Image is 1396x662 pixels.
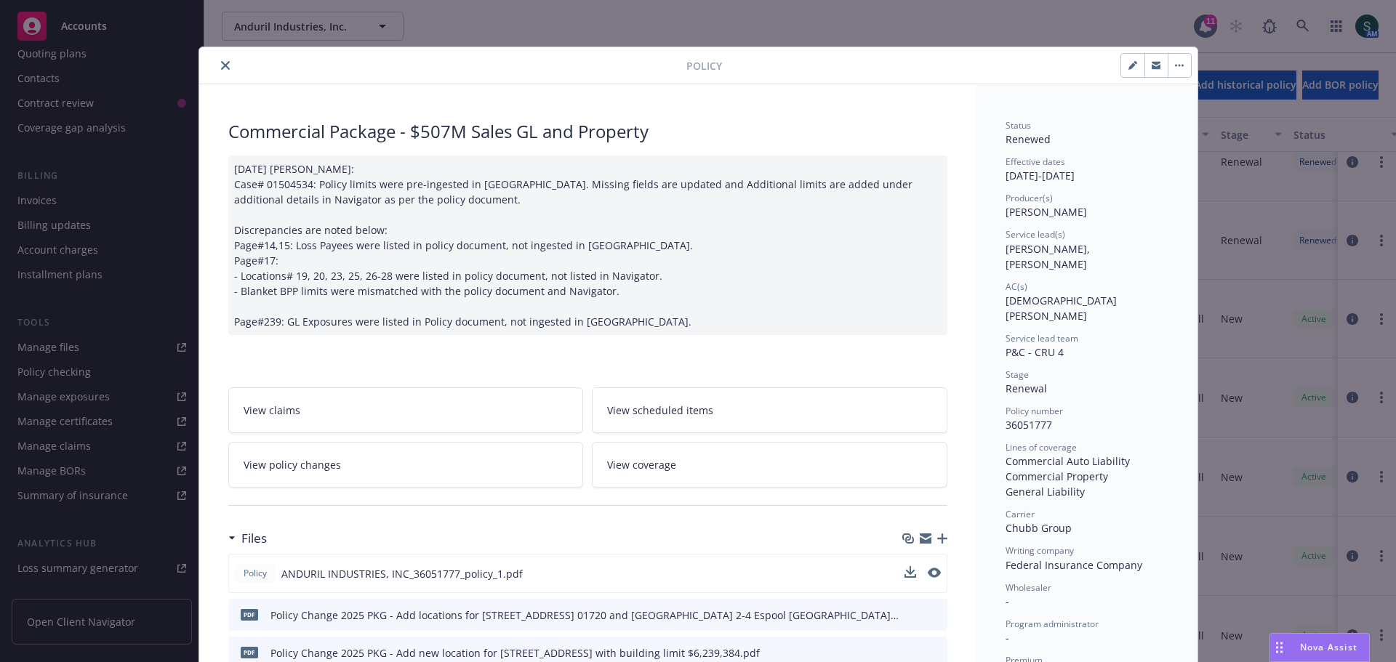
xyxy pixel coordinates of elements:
[1006,418,1052,432] span: 36051777
[244,457,341,472] span: View policy changes
[1006,508,1035,520] span: Carrier
[607,403,713,418] span: View scheduled items
[1006,618,1099,630] span: Program administrator
[905,607,917,623] button: download file
[1006,544,1074,557] span: Writing company
[928,607,942,623] button: preview file
[228,529,267,548] div: Files
[241,567,270,580] span: Policy
[1006,405,1063,417] span: Policy number
[228,387,584,433] a: View claims
[1006,345,1064,359] span: P&C - CRU 4
[1006,469,1168,484] div: Commercial Property
[228,442,584,488] a: View policy changes
[686,58,722,73] span: Policy
[1006,132,1051,146] span: Renewed
[928,566,941,581] button: preview file
[1006,294,1117,323] span: [DEMOGRAPHIC_DATA][PERSON_NAME]
[228,156,947,335] div: [DATE] [PERSON_NAME]: Case# 01504534: Policy limits were pre-ingested in [GEOGRAPHIC_DATA]. Missi...
[1006,156,1065,168] span: Effective dates
[241,609,258,620] span: pdf
[1006,205,1087,219] span: [PERSON_NAME]
[928,645,942,661] button: preview file
[1006,453,1168,469] div: Commercial Auto Liability
[607,457,676,472] span: View coverage
[1300,641,1357,653] span: Nova Assist
[1006,156,1168,183] div: [DATE] - [DATE]
[1006,119,1031,132] span: Status
[1006,280,1027,293] span: AC(s)
[1006,332,1078,344] span: Service lead team
[244,403,300,418] span: View claims
[217,57,234,74] button: close
[928,568,941,578] button: preview file
[281,566,523,581] span: ANDURIL INDUSTRIES, INC_36051777_policy_1.pdf
[1006,558,1142,572] span: Federal Insurance Company
[1006,192,1053,204] span: Producer(s)
[1006,368,1029,381] span: Stage
[1006,631,1009,645] span: -
[241,647,258,658] span: pdf
[904,566,916,578] button: download file
[904,566,916,581] button: download file
[592,387,947,433] a: View scheduled items
[1006,594,1009,608] span: -
[1006,581,1051,594] span: Wholesaler
[1006,521,1072,535] span: Chubb Group
[1006,228,1065,241] span: Service lead(s)
[1006,382,1047,395] span: Renewal
[270,645,760,661] div: Policy Change 2025 PKG - Add new location for [STREET_ADDRESS] with building limit $6,239,384.pdf
[905,645,917,661] button: download file
[1269,633,1370,662] button: Nova Assist
[1006,242,1093,271] span: [PERSON_NAME], [PERSON_NAME]
[228,119,947,144] div: Commercial Package - $507M Sales GL and Property
[241,529,267,548] h3: Files
[1006,484,1168,499] div: General Liability
[1270,634,1288,661] div: Drag to move
[1006,441,1077,453] span: Lines of coverage
[592,442,947,488] a: View coverage
[270,607,899,623] div: Policy Change 2025 PKG - Add locations for [STREET_ADDRESS] 01720 and [GEOGRAPHIC_DATA] 2-4 Espoo...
